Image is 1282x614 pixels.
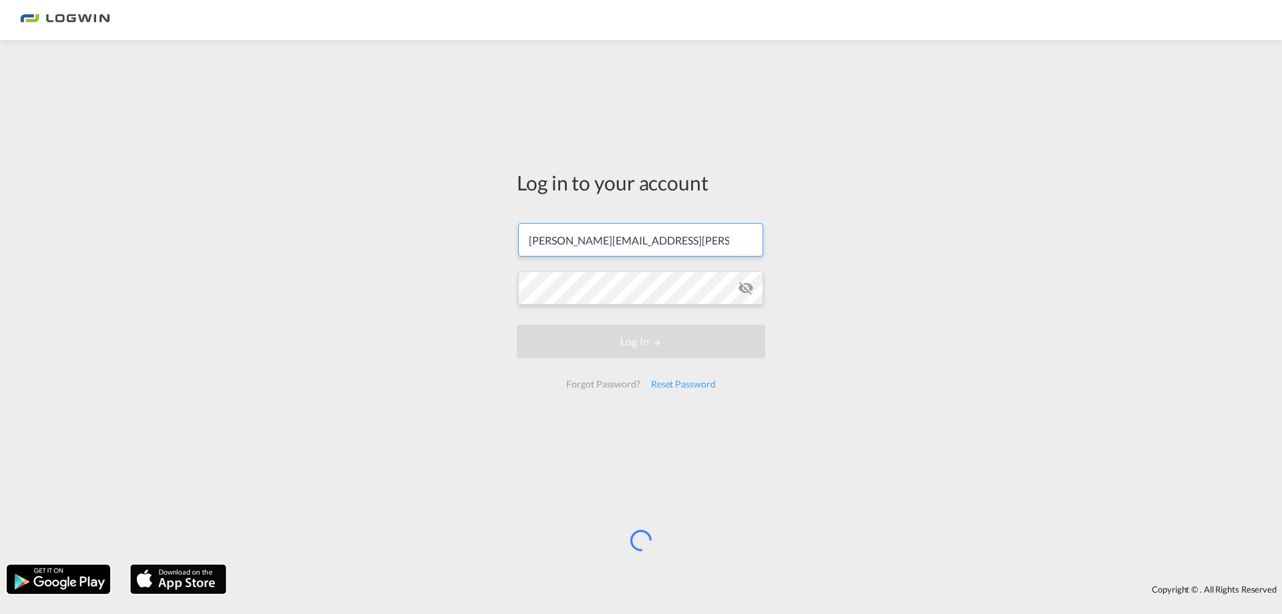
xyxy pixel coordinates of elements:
[561,372,645,396] div: Forgot Password?
[517,168,765,196] div: Log in to your account
[518,223,763,257] input: Enter email/phone number
[20,5,110,35] img: bc73a0e0d8c111efacd525e4c8ad7d32.png
[738,280,754,296] md-icon: icon-eye-off
[129,563,228,595] img: apple.png
[517,325,765,358] button: LOGIN
[233,578,1282,601] div: Copyright © . All Rights Reserved
[646,372,721,396] div: Reset Password
[5,563,112,595] img: google.png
